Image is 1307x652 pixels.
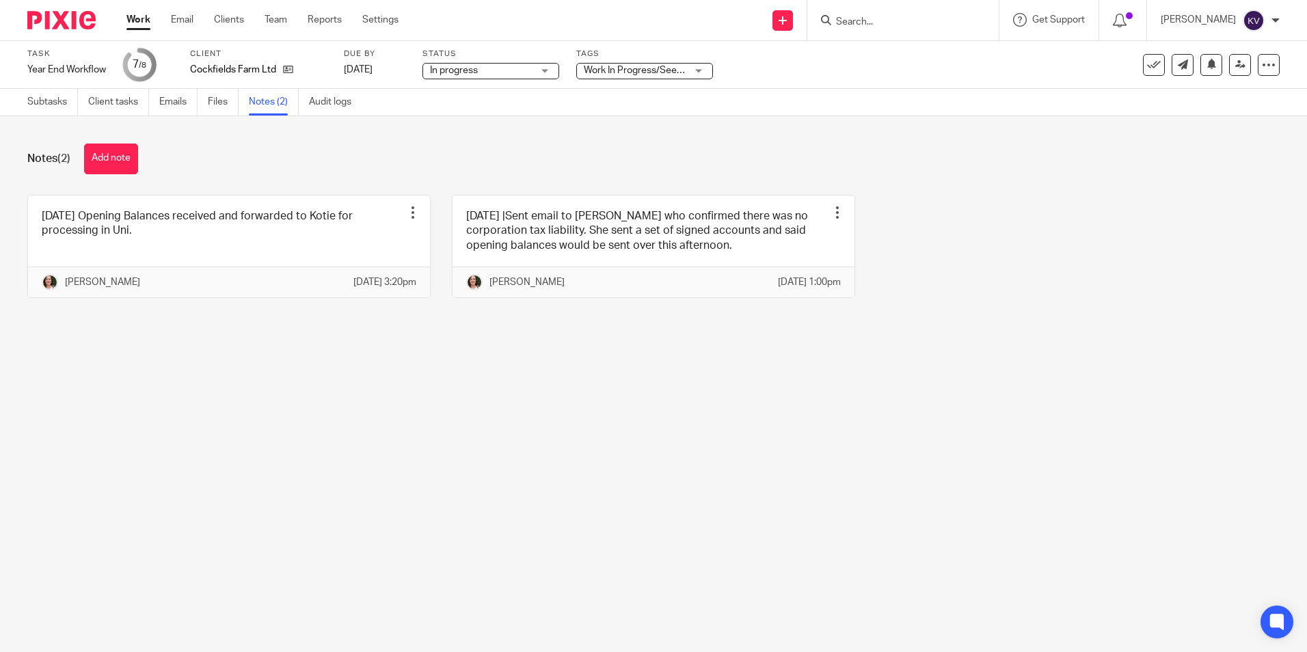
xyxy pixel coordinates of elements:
[214,13,244,27] a: Clients
[190,63,276,77] p: Cockfields Farm Ltd
[584,66,736,75] span: Work In Progress/See notes on task
[308,13,342,27] a: Reports
[778,275,841,289] p: [DATE] 1:00pm
[344,49,405,59] label: Due by
[249,89,299,116] a: Notes (2)
[1032,15,1085,25] span: Get Support
[27,63,106,77] div: Year End Workflow
[42,274,58,290] img: me.jpg
[65,275,140,289] p: [PERSON_NAME]
[190,49,327,59] label: Client
[88,89,149,116] a: Client tasks
[27,152,70,166] h1: Notes
[208,89,239,116] a: Files
[344,65,373,74] span: [DATE]
[466,274,483,290] img: me.jpg
[489,275,565,289] p: [PERSON_NAME]
[84,144,138,174] button: Add note
[353,275,416,289] p: [DATE] 3:20pm
[57,153,70,164] span: (2)
[1243,10,1265,31] img: svg%3E
[27,49,106,59] label: Task
[309,89,362,116] a: Audit logs
[362,13,399,27] a: Settings
[576,49,713,59] label: Tags
[139,62,146,69] small: /8
[835,16,958,29] input: Search
[422,49,559,59] label: Status
[126,13,150,27] a: Work
[159,89,198,116] a: Emails
[27,11,96,29] img: Pixie
[171,13,193,27] a: Email
[27,89,78,116] a: Subtasks
[265,13,287,27] a: Team
[133,57,146,72] div: 7
[1161,13,1236,27] p: [PERSON_NAME]
[430,66,478,75] span: In progress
